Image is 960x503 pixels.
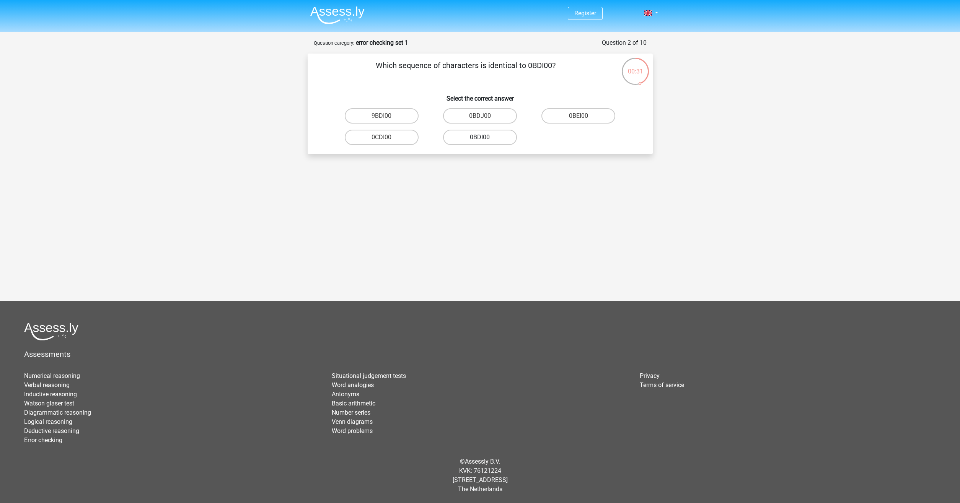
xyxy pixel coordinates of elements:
a: Verbal reasoning [24,381,70,389]
a: Watson glaser test [24,400,74,407]
a: Word problems [332,427,373,435]
a: Deductive reasoning [24,427,79,435]
img: Assessly [310,6,365,24]
label: 0BDJ00 [443,108,517,124]
h5: Assessments [24,350,936,359]
a: Inductive reasoning [24,391,77,398]
label: 0CDI00 [345,130,419,145]
a: Situational judgement tests [332,372,406,379]
p: Which sequence of characters is identical to 0BDI00? [320,60,612,83]
a: Error checking [24,436,62,444]
div: Question 2 of 10 [602,38,647,47]
a: Basic arithmetic [332,400,375,407]
img: Assessly logo [24,322,78,340]
a: Privacy [640,372,660,379]
div: © KVK: 76121224 [STREET_ADDRESS] The Netherlands [18,451,942,500]
label: 9BDI00 [345,108,419,124]
a: Assessly B.V. [465,458,500,465]
a: Antonyms [332,391,359,398]
a: Numerical reasoning [24,372,80,379]
label: 0BDI00 [443,130,517,145]
label: 0BEI00 [541,108,615,124]
a: Register [574,10,596,17]
small: Question category: [314,40,354,46]
a: Terms of service [640,381,684,389]
strong: error checking set 1 [356,39,408,46]
h6: Select the correct answer [320,89,641,102]
a: Diagrammatic reasoning [24,409,91,416]
a: Word analogies [332,381,374,389]
a: Logical reasoning [24,418,72,425]
a: Number series [332,409,370,416]
a: Venn diagrams [332,418,373,425]
div: 00:31 [621,57,650,76]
